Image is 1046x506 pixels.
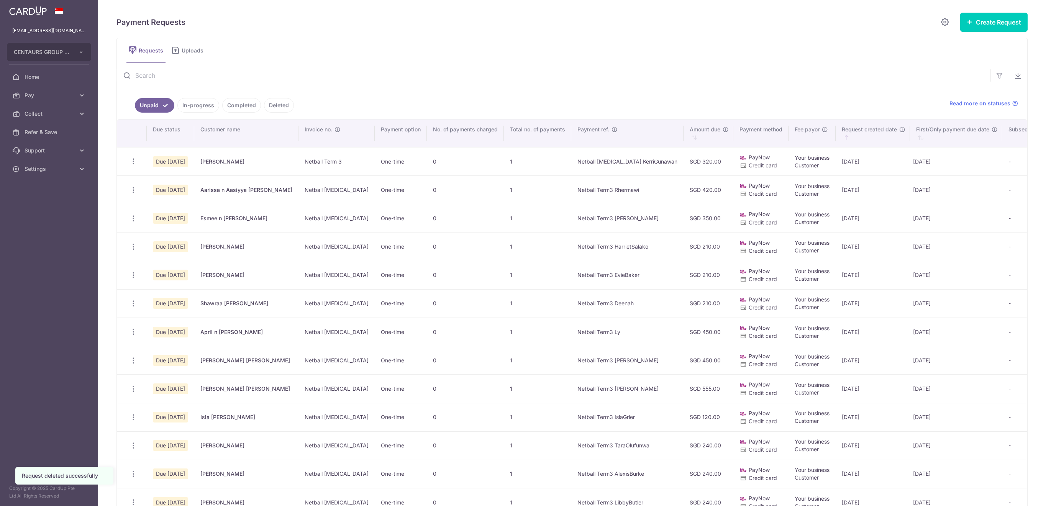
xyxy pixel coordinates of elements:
[910,261,1002,289] td: [DATE]
[960,13,1028,32] button: Create Request
[504,261,571,289] td: 1
[571,120,684,147] th: Payment ref.
[749,296,770,303] span: PayNow
[795,190,819,197] span: Customer
[795,126,820,133] span: Fee payor
[836,233,910,261] td: [DATE]
[427,374,504,403] td: 0
[739,211,747,219] img: paynow-md-4fe65508ce96feda548756c5ee0e473c78d4820b8ea51387c6e4ad89e58a5e61.png
[25,110,75,118] span: Collect
[194,460,298,488] td: [PERSON_NAME]
[749,332,777,339] span: Credit card
[153,327,188,337] span: Due [DATE]
[684,233,733,261] td: SGD 210.00
[749,182,770,189] span: PayNow
[910,346,1002,374] td: [DATE]
[25,147,75,154] span: Support
[375,318,427,346] td: One-time
[194,346,298,374] td: [PERSON_NAME] [PERSON_NAME]
[25,92,75,99] span: Pay
[749,219,777,226] span: Credit card
[910,289,1002,318] td: [DATE]
[739,182,747,190] img: paynow-md-4fe65508ce96feda548756c5ee0e473c78d4820b8ea51387c6e4ad89e58a5e61.png
[749,162,777,169] span: Credit card
[504,289,571,318] td: 1
[375,175,427,204] td: One-time
[375,261,427,289] td: One-time
[504,318,571,346] td: 1
[153,355,188,366] span: Due [DATE]
[153,412,188,422] span: Due [DATE]
[571,374,684,403] td: Netball Term3 [PERSON_NAME]
[375,204,427,232] td: One-time
[749,446,777,453] span: Credit card
[749,324,770,331] span: PayNow
[749,495,770,501] span: PayNow
[795,183,830,189] span: Your business
[427,460,504,488] td: 0
[427,403,504,431] td: 0
[433,126,498,133] span: No. of payments charged
[504,233,571,261] td: 1
[795,304,819,310] span: Customer
[116,16,185,28] h5: Payment Requests
[836,374,910,403] td: [DATE]
[7,43,91,61] button: CENTAURS GROUP PRIVATE LIMITED
[836,147,910,175] td: [DATE]
[427,147,504,175] td: 0
[795,162,819,169] span: Customer
[194,233,298,261] td: [PERSON_NAME]
[795,332,819,339] span: Customer
[795,467,830,473] span: Your business
[910,431,1002,460] td: [DATE]
[836,318,910,346] td: [DATE]
[733,120,789,147] th: Payment method
[684,147,733,175] td: SGD 320.00
[177,98,219,113] a: In-progress
[739,410,747,418] img: paynow-md-4fe65508ce96feda548756c5ee0e473c78d4820b8ea51387c6e4ad89e58a5e61.png
[684,261,733,289] td: SGD 210.00
[749,438,770,445] span: PayNow
[194,403,298,431] td: Isla [PERSON_NAME]
[375,289,427,318] td: One-time
[690,126,720,133] span: Amount due
[836,289,910,318] td: [DATE]
[375,147,427,175] td: One-time
[427,204,504,232] td: 0
[298,431,375,460] td: Netball [MEDICAL_DATA]
[749,239,770,246] span: PayNow
[298,261,375,289] td: Netball [MEDICAL_DATA]
[684,289,733,318] td: SGD 210.00
[135,98,174,113] a: Unpaid
[789,120,836,147] th: Fee payor
[126,38,166,63] a: Requests
[182,47,209,54] span: Uploads
[997,483,1038,502] iframe: Opens a widget where you can find more information
[836,403,910,431] td: [DATE]
[836,204,910,232] td: [DATE]
[298,175,375,204] td: Netball [MEDICAL_DATA]
[910,120,1002,147] th: First/Only payment due date : activate to sort column ascending
[749,353,770,359] span: PayNow
[194,318,298,346] td: April n [PERSON_NAME]
[25,128,75,136] span: Refer & Save
[571,403,684,431] td: Netball Term3 IslaGrier
[684,346,733,374] td: SGD 450.00
[139,47,166,54] span: Requests
[194,374,298,403] td: [PERSON_NAME] [PERSON_NAME]
[910,147,1002,175] td: [DATE]
[571,175,684,204] td: Netball Term3 Rhermawi
[749,276,777,282] span: Credit card
[298,147,375,175] td: Netball Term 3
[14,48,70,56] span: CENTAURS GROUP PRIVATE LIMITED
[739,353,747,360] img: paynow-md-4fe65508ce96feda548756c5ee0e473c78d4820b8ea51387c6e4ad89e58a5e61.png
[25,165,75,173] span: Settings
[795,382,830,388] span: Your business
[739,268,747,275] img: paynow-md-4fe65508ce96feda548756c5ee0e473c78d4820b8ea51387c6e4ad89e58a5e61.png
[949,100,1010,107] span: Read more on statuses
[795,389,819,396] span: Customer
[510,126,565,133] span: Total no. of payments
[795,446,819,452] span: Customer
[571,431,684,460] td: Netball Term3 TaraOlufunwa
[749,247,777,254] span: Credit card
